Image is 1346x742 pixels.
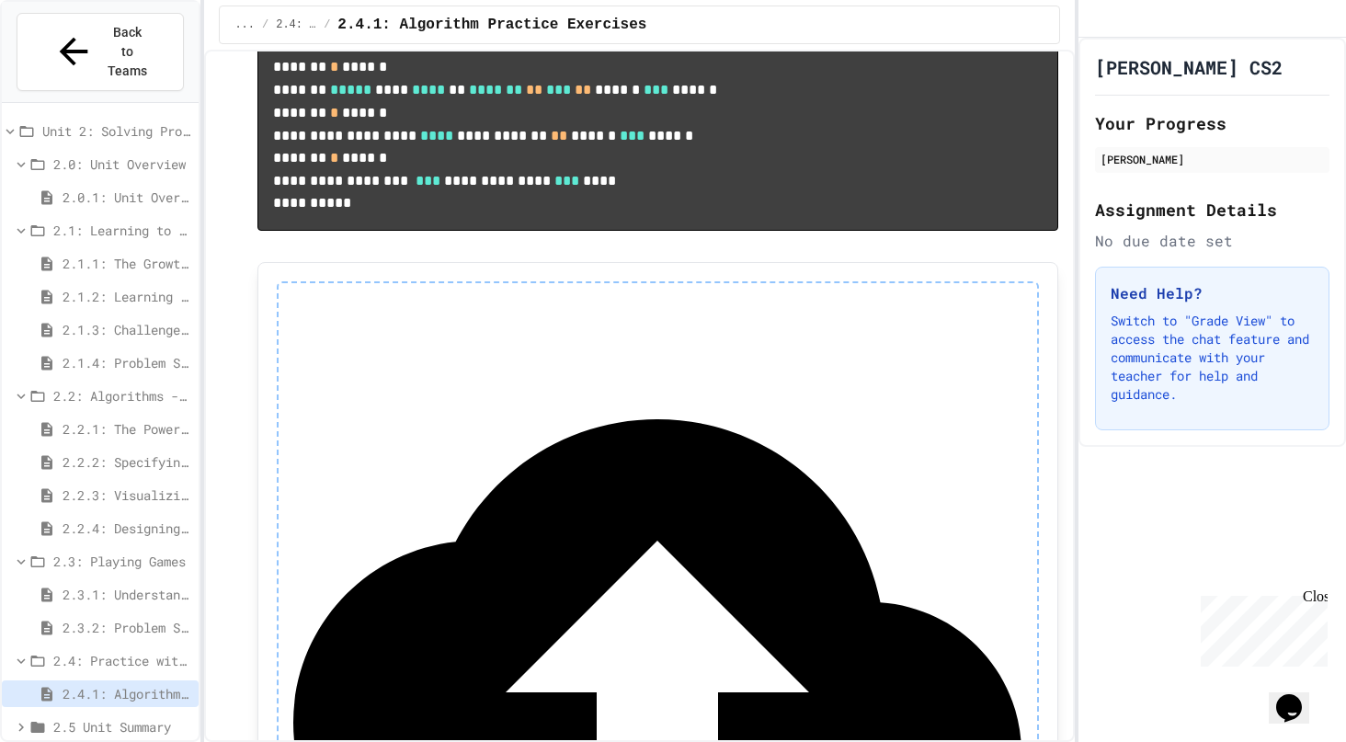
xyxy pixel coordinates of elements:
span: 2.3: Playing Games [53,552,191,571]
span: 2.5 Unit Summary [53,717,191,736]
iframe: chat widget [1193,588,1328,667]
span: 2.2.1: The Power of Algorithms [63,419,191,439]
span: 2.0: Unit Overview [53,154,191,174]
span: 2.4.1: Algorithm Practice Exercises [63,684,191,703]
span: 2.1.2: Learning to Solve Hard Problems [63,287,191,306]
span: 2.1: Learning to Solve Hard Problems [53,221,191,240]
span: 2.2: Algorithms - from Pseudocode to Flowcharts [53,386,191,405]
span: 2.2.2: Specifying Ideas with Pseudocode [63,452,191,472]
span: 2.2.3: Visualizing Logic with Flowcharts [63,485,191,505]
span: 2.4.1: Algorithm Practice Exercises [337,14,646,36]
span: / [324,17,330,32]
h3: Need Help? [1111,282,1314,304]
span: 2.2.4: Designing Flowcharts [63,519,191,538]
span: 2.4: Practice with Algorithms [276,17,316,32]
div: [PERSON_NAME] [1101,151,1324,167]
span: Back to Teams [106,23,149,81]
p: Switch to "Grade View" to access the chat feature and communicate with your teacher for help and ... [1111,312,1314,404]
span: 2.3.1: Understanding Games with Flowcharts [63,585,191,604]
span: 2.1.4: Problem Solving Practice [63,353,191,372]
span: 2.0.1: Unit Overview [63,188,191,207]
iframe: chat widget [1269,668,1328,724]
span: 2.3.2: Problem Solving Reflection [63,618,191,637]
div: No due date set [1095,230,1329,252]
h1: [PERSON_NAME] CS2 [1095,54,1283,80]
div: Chat with us now!Close [7,7,127,117]
span: / [262,17,268,32]
span: 2.4: Practice with Algorithms [53,651,191,670]
h2: Assignment Details [1095,197,1329,223]
span: 2.1.1: The Growth Mindset [63,254,191,273]
span: 2.1.3: Challenge Problem - The Bridge [63,320,191,339]
h2: Your Progress [1095,110,1329,136]
span: ... [234,17,255,32]
span: Unit 2: Solving Problems in Computer Science [42,121,191,141]
button: Back to Teams [17,13,184,91]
